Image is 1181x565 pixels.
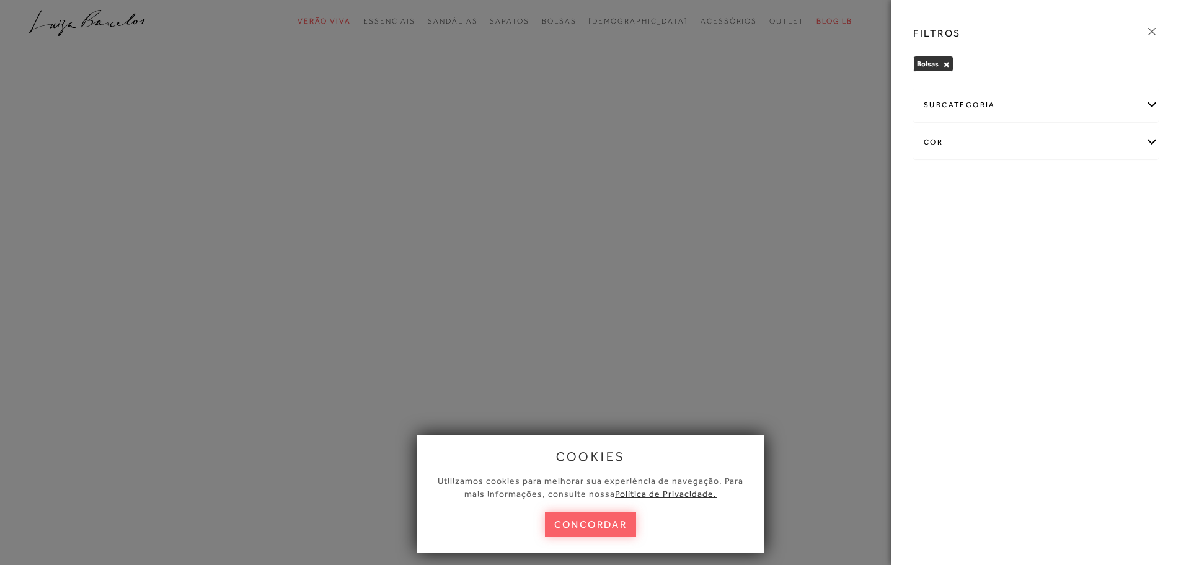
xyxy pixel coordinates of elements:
[917,60,939,68] span: Bolsas
[615,489,717,499] a: Política de Privacidade.
[438,476,743,499] span: Utilizamos cookies para melhorar sua experiência de navegação. Para mais informações, consulte nossa
[943,60,950,69] button: Bolsas Close
[914,89,1158,122] div: subcategoria
[913,26,961,40] h3: FILTROS
[556,450,626,463] span: cookies
[545,512,637,537] button: concordar
[914,126,1158,159] div: cor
